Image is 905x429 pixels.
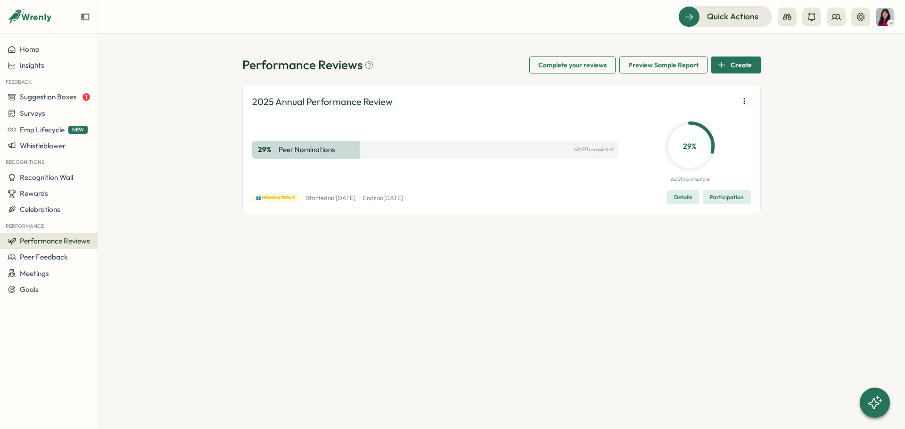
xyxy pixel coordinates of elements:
p: Peer Nominations [279,145,335,155]
p: 2025 Annual Performance Review [252,95,393,109]
span: Suggestion Boxes [20,92,77,101]
p: Started on [DATE] [306,194,355,202]
span: Surveys [20,109,45,118]
span: Complete your reviews [538,57,607,73]
span: Goals [20,285,39,294]
span: Meetings [20,269,49,278]
span: Quick Actions [707,10,758,23]
button: Complete your reviews [529,57,616,73]
span: Participation [710,191,744,204]
button: Participation [703,190,751,204]
span: Whistleblower [20,141,66,150]
button: Expand sidebar [81,12,90,22]
span: NEW [68,126,88,134]
button: Preview Sample Report [619,57,708,73]
span: Details [674,191,692,204]
span: 1 [82,93,90,101]
p: 62/211 nominations [671,176,709,183]
span: Recognition Wall [20,173,73,182]
span: Peer Feedback [20,252,68,261]
span: Emp Lifecycle [20,125,65,134]
p: 29 % [258,145,277,155]
p: 62/211 completed [574,146,612,153]
button: Create [711,57,761,73]
span: 👥 Nominations [256,194,295,201]
span: Celebrations [20,205,60,214]
button: Details [667,190,699,204]
h1: Performance Reviews [242,57,374,73]
span: Insights [20,61,44,70]
span: Rewards [20,189,48,198]
span: Preview Sample Report [628,57,699,73]
p: 29 % [667,140,713,152]
span: Create [731,57,752,73]
p: Ends on [DATE] [363,194,403,202]
span: Performance Reviews [20,236,90,245]
span: Home [20,45,39,54]
button: Quick Actions [678,6,772,27]
img: Kat Haynes [876,8,894,26]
